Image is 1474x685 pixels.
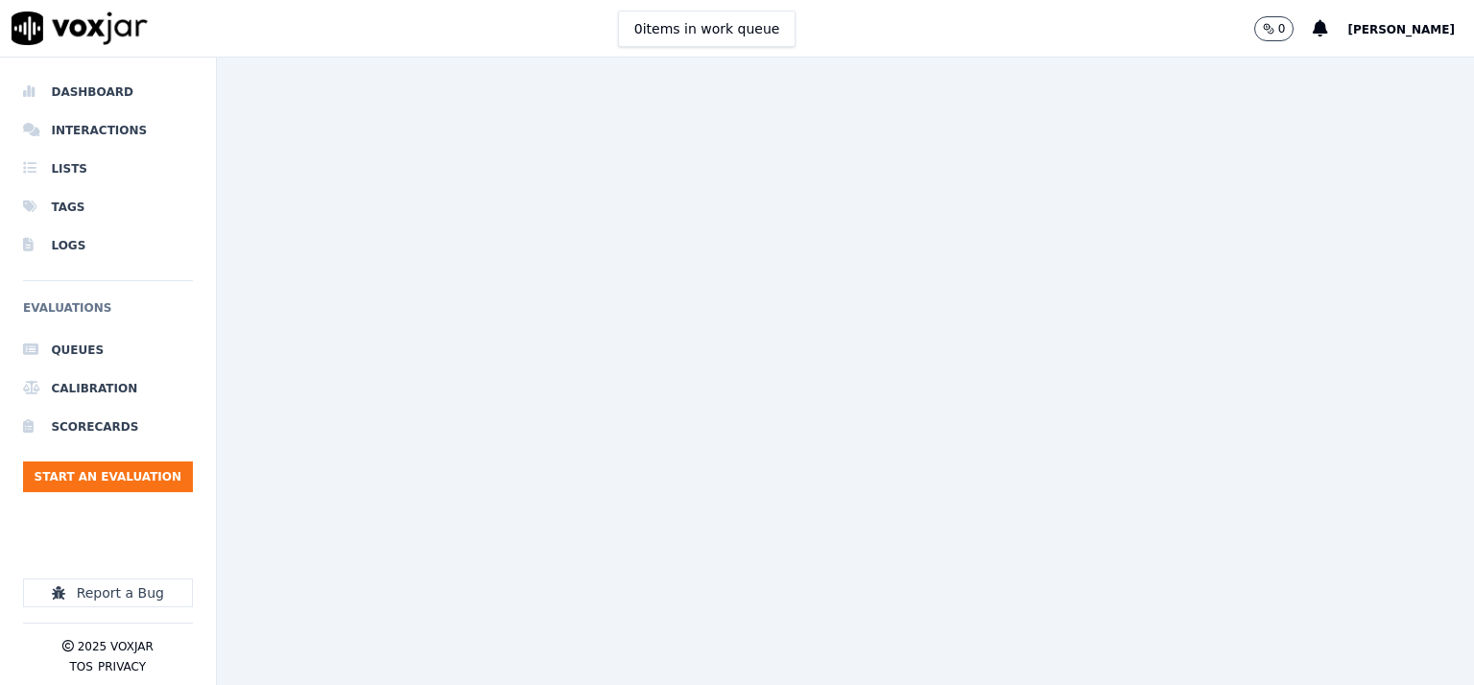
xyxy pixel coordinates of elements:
[1254,16,1295,41] button: 0
[1254,16,1314,41] button: 0
[23,73,193,111] a: Dashboard
[78,639,154,654] p: 2025 Voxjar
[23,150,193,188] a: Lists
[1347,17,1474,40] button: [PERSON_NAME]
[23,579,193,607] button: Report a Bug
[12,12,148,45] img: voxjar logo
[23,111,193,150] a: Interactions
[23,296,193,331] h6: Evaluations
[23,188,193,226] a: Tags
[618,11,796,47] button: 0items in work queue
[23,408,193,446] a: Scorecards
[23,369,193,408] a: Calibration
[1347,23,1455,36] span: [PERSON_NAME]
[1278,21,1286,36] p: 0
[23,331,193,369] a: Queues
[70,659,93,674] button: TOS
[98,659,146,674] button: Privacy
[23,461,193,492] button: Start an Evaluation
[23,226,193,265] a: Logs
